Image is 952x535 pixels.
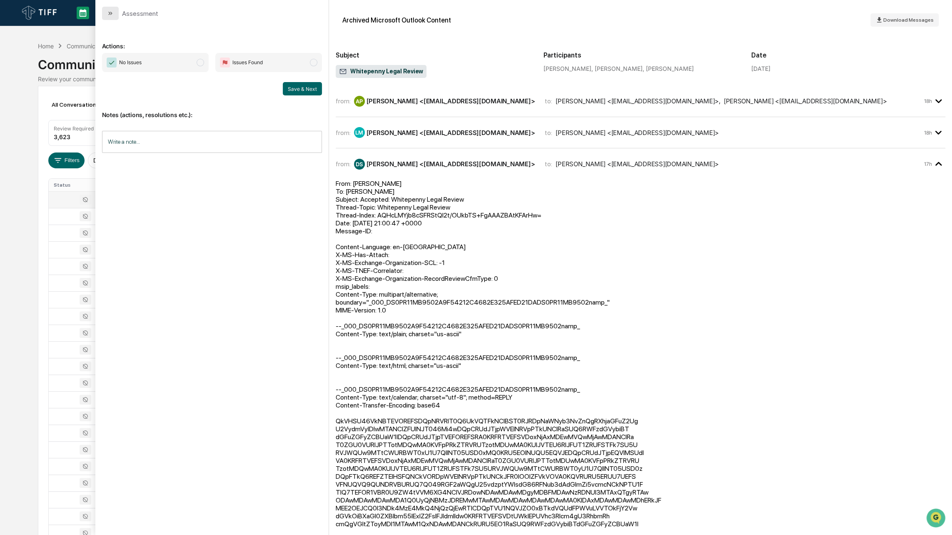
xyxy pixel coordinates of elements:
[5,102,57,117] a: 🖐️Preclearance
[283,82,322,95] button: Save & Next
[336,97,351,105] span: from:
[545,97,552,105] span: to:
[8,64,23,79] img: 1746055101610-c473b297-6a78-478c-a979-82029cc54cd1
[17,121,52,129] span: Data Lookup
[723,97,887,105] div: [PERSON_NAME] <[EMAIL_ADDRESS][DOMAIN_NAME]>
[102,32,322,50] p: Actions:
[556,97,720,105] div: [PERSON_NAME] <[EMAIL_ADDRESS][DOMAIN_NAME]> ,
[28,64,137,72] div: Start new chat
[28,72,105,79] div: We're available if you need us!
[89,7,131,14] p: Calendar
[49,179,113,191] th: Status
[883,17,934,23] span: Download Messages
[17,105,54,113] span: Preclearance
[54,125,94,132] div: Review Required
[354,96,365,107] div: AP
[336,129,351,137] span: from:
[8,122,15,128] div: 🔎
[102,101,322,118] p: Notes (actions, resolutions etc.):
[339,67,423,76] span: Whitepenny Legal Review
[342,16,451,24] div: Archived Microsoft Outlook Content
[8,17,152,31] p: How can we help?
[545,160,552,168] span: to:
[366,97,535,105] div: [PERSON_NAME] <[EMAIL_ADDRESS][DOMAIN_NAME]>
[925,507,948,530] iframe: Open customer support
[336,160,351,168] span: from:
[142,66,152,76] button: Start new chat
[119,58,142,67] span: No Issues
[354,159,365,170] div: DS
[336,51,530,59] h2: Subject
[924,161,932,167] time: Tuesday, September 23, 2025 at 5:00:47 PM
[5,117,56,132] a: 🔎Data Lookup
[366,160,535,168] div: [PERSON_NAME] <[EMAIL_ADDRESS][DOMAIN_NAME]>
[107,57,117,67] img: Checkmark
[69,105,103,113] span: Attestations
[67,42,134,50] div: Communications Archive
[60,106,67,112] div: 🗄️
[543,65,738,72] div: [PERSON_NAME], [PERSON_NAME], [PERSON_NAME]
[366,129,535,137] div: [PERSON_NAME] <[EMAIL_ADDRESS][DOMAIN_NAME]>
[59,141,101,147] a: Powered byPylon
[924,130,932,136] time: Tuesday, September 23, 2025 at 4:18:31 PM
[89,14,131,20] p: Manage Tasks
[556,129,719,137] div: [PERSON_NAME] <[EMAIL_ADDRESS][DOMAIN_NAME]>
[924,98,932,104] time: Tuesday, September 23, 2025 at 4:10:41 PM
[122,10,158,17] div: Assessment
[83,141,101,147] span: Pylon
[38,75,914,82] div: Review your communication records across channels
[57,102,107,117] a: 🗄️Attestations
[88,152,156,168] button: Date:[DATE] - [DATE]
[354,127,365,138] div: LM
[870,13,939,27] button: Download Messages
[48,98,111,111] div: All Conversations
[48,152,85,168] button: Filters
[8,106,15,112] div: 🖐️
[751,65,770,72] div: [DATE]
[38,42,54,50] div: Home
[545,129,552,137] span: to:
[556,160,719,168] div: [PERSON_NAME] <[EMAIL_ADDRESS][DOMAIN_NAME]>
[751,51,945,59] h2: Date
[232,58,263,67] span: Issues Found
[54,133,70,140] div: 3,623
[38,50,914,72] div: Communications Archive
[20,4,60,22] img: logo
[220,57,230,67] img: Flag
[543,51,738,59] h2: Participants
